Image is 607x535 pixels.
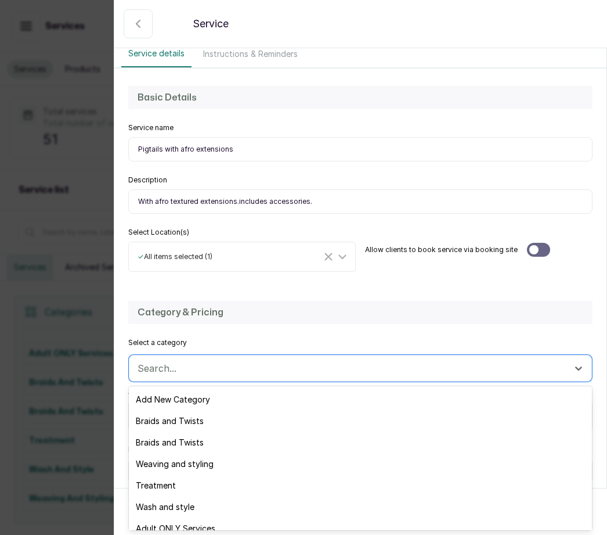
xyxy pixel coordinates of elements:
[365,245,518,254] label: Allow clients to book service via booking site
[128,228,189,237] label: Select Location(s)
[196,41,305,67] button: Instructions & Reminders
[128,459,522,483] input: Enter price
[138,91,583,105] h2: Basic Details
[138,252,321,261] div: All items selected ( 1 )
[129,389,592,410] div: Add New Category
[321,250,335,264] button: Clear Selected
[138,252,144,261] span: ✓
[128,123,174,132] label: Service name
[138,306,583,319] h2: Category & Pricing
[129,410,592,432] div: Braids and Twists
[129,475,592,496] div: Treatment
[128,175,167,185] label: Description
[128,137,592,161] input: E.g Manicure
[128,387,161,396] label: Add Staff
[128,445,145,454] label: Price
[128,189,592,214] input: A brief description of this service
[129,453,592,475] div: Weaving and styling
[129,496,592,518] div: Wash and style
[121,41,192,67] button: Service details
[193,16,229,32] p: Service
[129,432,592,453] div: Braids and Twists
[128,338,187,347] label: Select a category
